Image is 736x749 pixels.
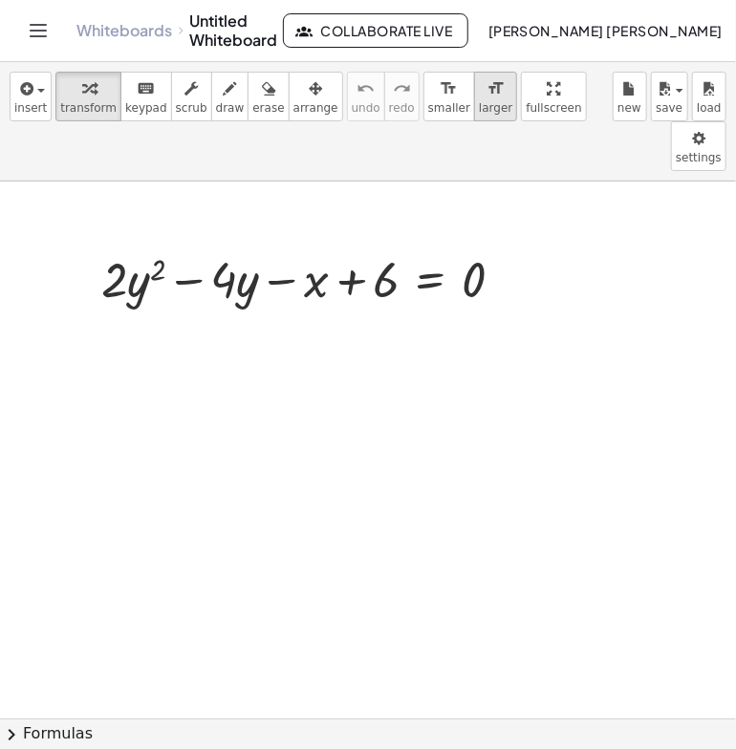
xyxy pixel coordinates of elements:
button: fullscreen [521,72,586,121]
button: Collaborate Live [283,13,468,48]
span: transform [60,101,117,115]
span: undo [352,101,380,115]
i: format_size [440,77,458,100]
button: draw [211,72,249,121]
a: Whiteboards [76,21,172,40]
span: insert [14,101,47,115]
span: [PERSON_NAME] [PERSON_NAME] [487,22,723,39]
span: Collaborate Live [299,22,452,39]
span: scrub [176,101,207,115]
button: new [613,72,647,121]
span: fullscreen [526,101,581,115]
button: format_sizelarger [474,72,517,121]
button: scrub [171,72,212,121]
i: format_size [487,77,505,100]
button: erase [248,72,289,121]
button: settings [671,121,726,171]
button: save [651,72,688,121]
span: smaller [428,101,470,115]
span: draw [216,101,245,115]
span: erase [252,101,284,115]
button: Toggle navigation [23,15,54,46]
span: larger [479,101,512,115]
span: arrange [293,101,338,115]
span: keypad [125,101,167,115]
i: keyboard [137,77,155,100]
button: keyboardkeypad [120,72,172,121]
button: undoundo [347,72,385,121]
button: redoredo [384,72,420,121]
span: save [656,101,682,115]
span: redo [389,101,415,115]
span: new [617,101,641,115]
i: undo [357,77,375,100]
button: insert [10,72,52,121]
button: format_sizesmaller [423,72,475,121]
button: arrange [289,72,343,121]
button: transform [55,72,121,121]
span: load [697,101,722,115]
i: redo [393,77,411,100]
button: load [692,72,726,121]
span: settings [676,151,722,164]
